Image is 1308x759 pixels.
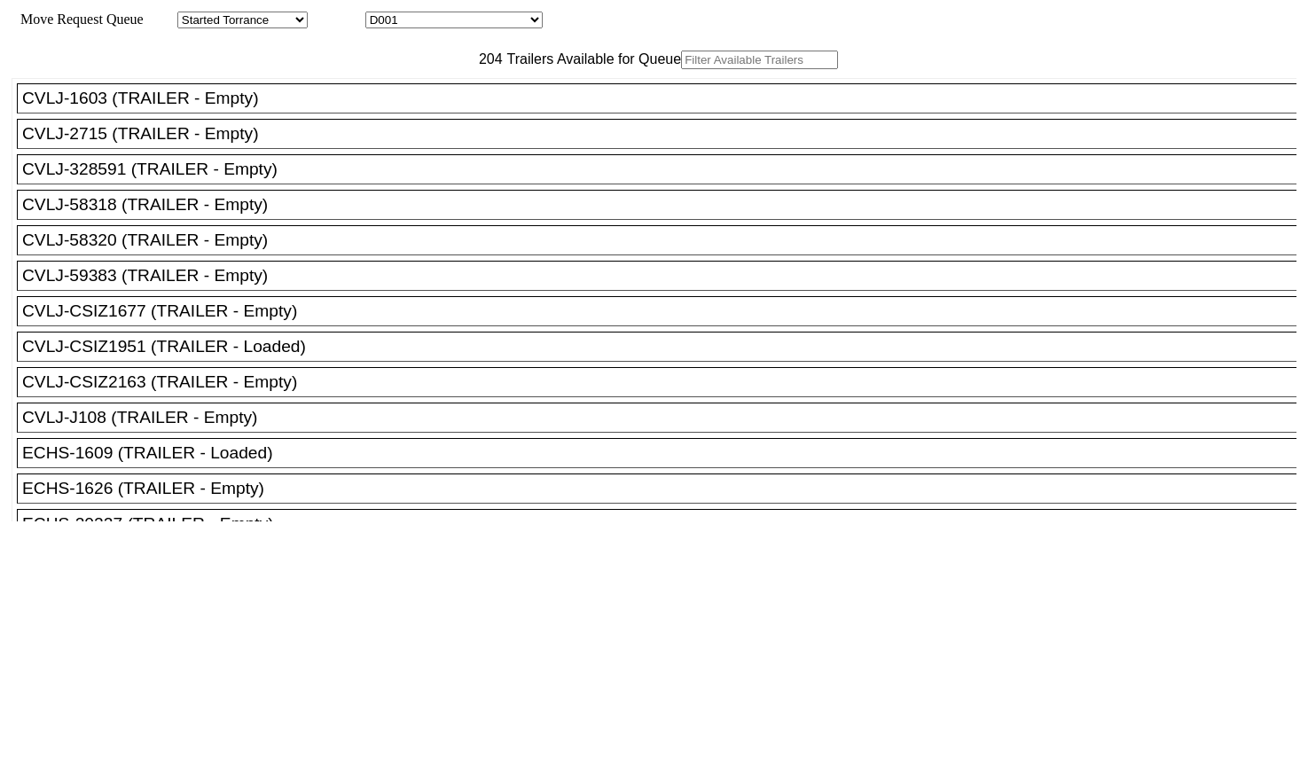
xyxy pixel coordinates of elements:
[22,124,1307,144] div: CVLJ-2715 (TRAILER - Empty)
[22,160,1307,179] div: CVLJ-328591 (TRAILER - Empty)
[311,12,362,27] span: Location
[503,51,682,67] span: Trailers Available for Queue
[22,479,1307,498] div: ECHS-1626 (TRAILER - Empty)
[22,372,1307,392] div: CVLJ-CSIZ2163 (TRAILER - Empty)
[146,12,174,27] span: Area
[470,51,503,67] span: 204
[22,231,1307,250] div: CVLJ-58320 (TRAILER - Empty)
[22,408,1307,427] div: CVLJ-J108 (TRAILER - Empty)
[22,514,1307,534] div: ECHS-20227 (TRAILER - Empty)
[22,266,1307,286] div: CVLJ-59383 (TRAILER - Empty)
[22,443,1307,463] div: ECHS-1609 (TRAILER - Loaded)
[22,195,1307,215] div: CVLJ-58318 (TRAILER - Empty)
[22,301,1307,321] div: CVLJ-CSIZ1677 (TRAILER - Empty)
[22,337,1307,356] div: CVLJ-CSIZ1951 (TRAILER - Loaded)
[681,51,838,69] input: Filter Available Trailers
[22,89,1307,108] div: CVLJ-1603 (TRAILER - Empty)
[12,12,144,27] span: Move Request Queue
